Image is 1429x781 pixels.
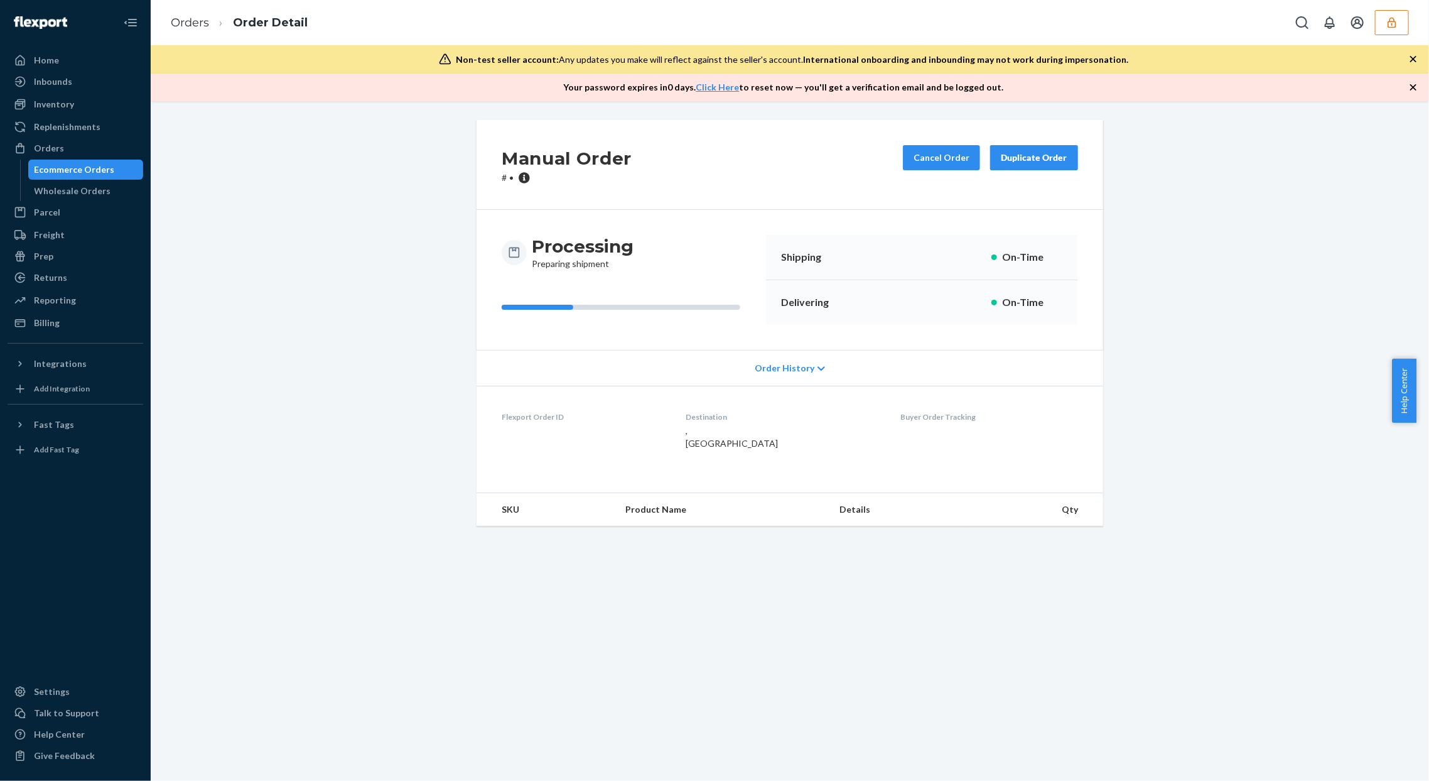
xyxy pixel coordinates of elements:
span: International onboarding and inbounding may not work during impersonation. [804,54,1129,65]
div: Reporting [34,294,76,307]
a: Order Detail [233,16,308,30]
div: Inbounds [34,75,72,88]
img: Flexport logo [14,16,67,29]
dt: Destination [686,412,881,422]
div: Add Integration [34,383,90,394]
a: Home [8,50,143,70]
a: Wholesale Orders [28,181,144,201]
a: Returns [8,268,143,288]
div: Replenishments [34,121,100,133]
div: Billing [34,317,60,329]
div: Inventory [34,98,74,111]
th: SKU [477,493,616,527]
span: Non-test seller account: [456,54,559,65]
p: Your password expires in 0 days . to reset now — you'll get a verification email and be logged out. [564,81,1004,94]
button: Duplicate Order [990,145,1078,170]
div: Give Feedback [34,750,95,762]
div: Home [34,54,59,67]
a: Orders [171,16,209,30]
th: Product Name [616,493,829,527]
th: Details [829,493,968,527]
button: Open Search Box [1290,10,1315,35]
a: Reporting [8,290,143,310]
button: Open notifications [1317,10,1342,35]
a: Freight [8,225,143,245]
div: Preparing shipment [532,235,634,270]
button: Integrations [8,354,143,374]
div: Parcel [34,206,60,219]
a: Billing [8,313,143,333]
div: Orders [34,142,64,155]
h2: Manual Order [502,145,632,172]
h3: Processing [532,235,634,258]
a: Prep [8,246,143,266]
span: , [GEOGRAPHIC_DATA] [686,425,779,449]
div: Talk to Support [34,707,99,719]
button: Give Feedback [8,746,143,766]
a: Replenishments [8,117,143,137]
a: Add Integration [8,379,143,399]
ol: breadcrumbs [161,4,318,41]
button: Cancel Order [903,145,980,170]
p: # [502,172,632,184]
dt: Buyer Order Tracking [900,412,1078,422]
a: Inbounds [8,72,143,92]
p: Shipping [781,250,853,265]
div: Duplicate Order [1001,151,1067,164]
div: Integrations [34,358,87,370]
a: Inventory [8,94,143,114]
button: Close Navigation [118,10,143,35]
div: Add Fast Tag [34,444,79,455]
p: On-Time [1002,250,1063,265]
button: Open account menu [1345,10,1370,35]
a: Click Here [696,82,740,92]
a: Settings [8,682,143,702]
button: Help Center [1392,359,1416,423]
div: Fast Tags [34,418,74,431]
p: Delivering [781,295,853,310]
dt: Flexport Order ID [502,412,666,422]
span: Order History [755,362,814,374]
a: Orders [8,138,143,158]
button: Fast Tags [8,415,143,435]
button: Talk to Support [8,703,143,723]
div: Ecommerce Orders [35,163,115,176]
div: Returns [34,271,67,284]
div: Freight [34,229,65,241]
div: Wholesale Orders [35,185,111,197]
div: Prep [34,250,53,263]
p: On-Time [1002,295,1063,310]
span: • [509,172,514,183]
a: Help Center [8,724,143,745]
th: Qty [968,493,1103,527]
a: Ecommerce Orders [28,160,144,180]
a: Parcel [8,202,143,222]
div: Any updates you make will reflect against the seller's account. [456,53,1129,66]
a: Add Fast Tag [8,440,143,460]
div: Settings [34,685,70,698]
div: Help Center [34,728,85,741]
